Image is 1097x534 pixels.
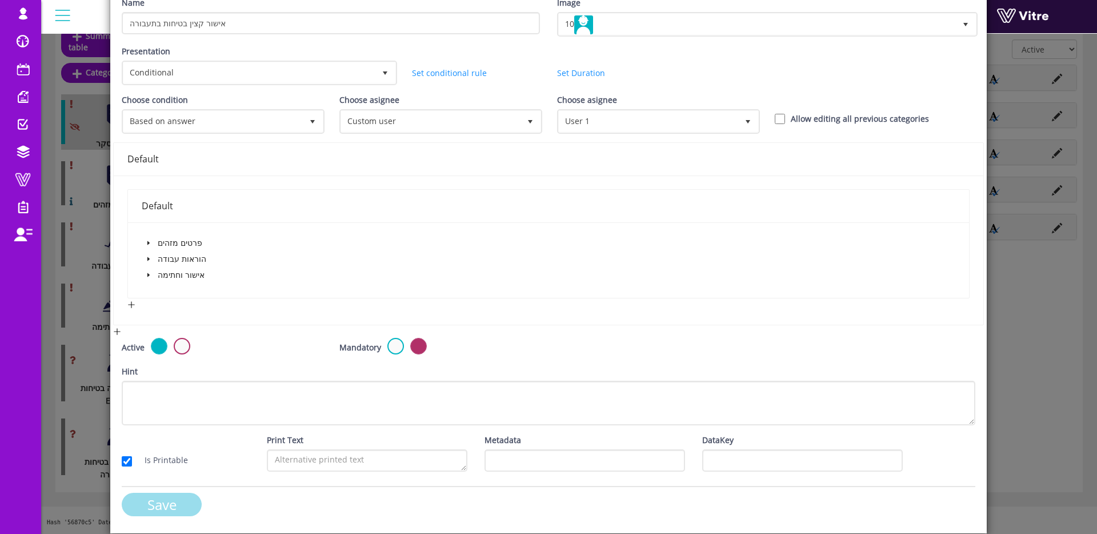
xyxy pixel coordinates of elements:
label: Presentation [122,45,170,58]
span: plus [127,301,135,309]
input: Save [122,493,202,516]
label: Print Text [267,434,303,447]
label: Metadata [485,434,521,447]
label: Active [122,341,145,354]
span: 10 [559,14,955,34]
span: select [738,111,758,131]
span: select [302,111,323,131]
span: פרטים מזהים [158,237,202,248]
span: הוראות עבודה [155,252,209,266]
label: Mandatory [339,341,381,354]
span: Based on answer [123,111,302,131]
span: caret-down [146,256,151,262]
label: Choose asignee [339,94,399,106]
div: Default [127,152,970,166]
div: Default [142,199,955,213]
a: Set conditional rule [412,67,487,78]
img: WizardIcon10.png [574,15,593,34]
label: Choose condition [122,94,188,106]
span: Conditional [123,62,375,83]
span: caret-down [146,272,151,278]
span: select [955,14,976,34]
label: Hint [122,365,138,378]
span: User 1 [559,111,738,131]
span: אישור וחתימה [155,268,207,282]
span: select [375,62,395,83]
span: פרטים מזהים [155,236,205,250]
a: Set Duration [557,67,605,78]
label: DataKey [702,434,734,447]
span: Custom user [341,111,520,131]
span: plus [113,328,121,336]
span: caret-down [146,240,151,246]
label: Choose asignee [557,94,617,106]
span: select [520,111,541,131]
label: Is Printable [133,454,188,467]
span: אישור וחתימה [158,269,205,280]
label: Allow editing all previous categories [791,113,929,125]
span: הוראות עבודה [158,253,206,264]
